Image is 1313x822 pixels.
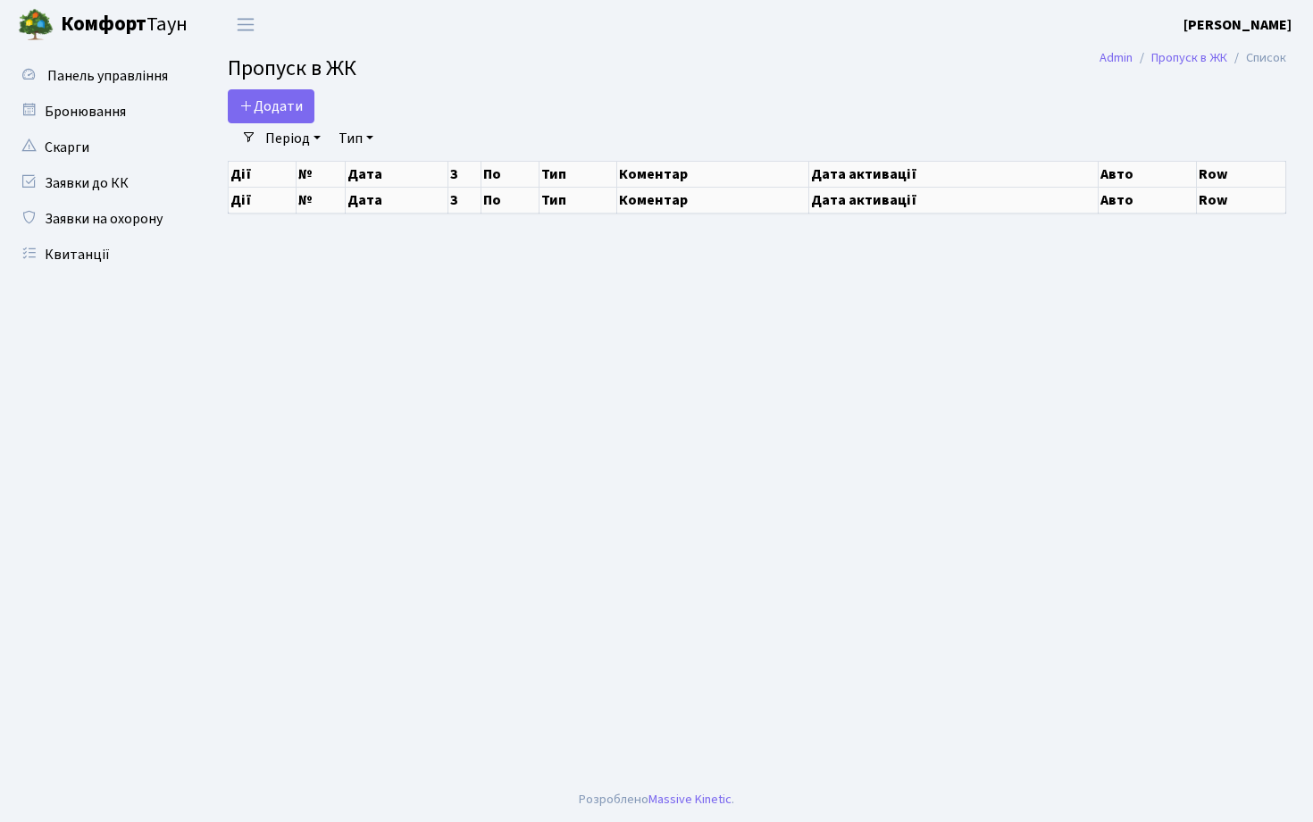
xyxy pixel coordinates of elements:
th: Дата активації [808,161,1099,187]
th: Дії [229,187,297,213]
b: Комфорт [61,10,146,38]
th: З [448,161,481,187]
th: Дата активації [808,187,1099,213]
th: Коментар [616,187,808,213]
a: Додати [228,89,314,123]
a: Заявки на охорону [9,201,188,237]
span: Панель управління [47,66,168,86]
a: Бронювання [9,94,188,130]
th: Row [1197,187,1286,213]
th: З [448,187,481,213]
th: По [481,187,539,213]
th: По [481,161,539,187]
nav: breadcrumb [1073,39,1313,77]
th: Авто [1099,161,1197,187]
div: Розроблено . [579,790,734,809]
a: [PERSON_NAME] [1183,14,1292,36]
th: Коментар [616,161,808,187]
button: Переключити навігацію [223,10,268,39]
a: Період [258,123,328,154]
span: Таун [61,10,188,40]
th: № [296,161,345,187]
th: Авто [1099,187,1197,213]
a: Massive Kinetic [648,790,732,809]
a: Скарги [9,130,188,165]
th: Дата [345,161,447,187]
img: logo.png [18,7,54,43]
span: Додати [239,96,303,116]
th: Тип [539,187,616,213]
th: Тип [539,161,616,187]
a: Заявки до КК [9,165,188,201]
th: Row [1197,161,1286,187]
a: Панель управління [9,58,188,94]
b: [PERSON_NAME] [1183,15,1292,35]
span: Пропуск в ЖК [228,53,356,84]
a: Квитанції [9,237,188,273]
a: Тип [331,123,381,154]
th: № [296,187,345,213]
th: Дії [229,161,297,187]
a: Admin [1100,48,1133,67]
a: Пропуск в ЖК [1151,48,1227,67]
li: Список [1227,48,1286,68]
th: Дата [345,187,447,213]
